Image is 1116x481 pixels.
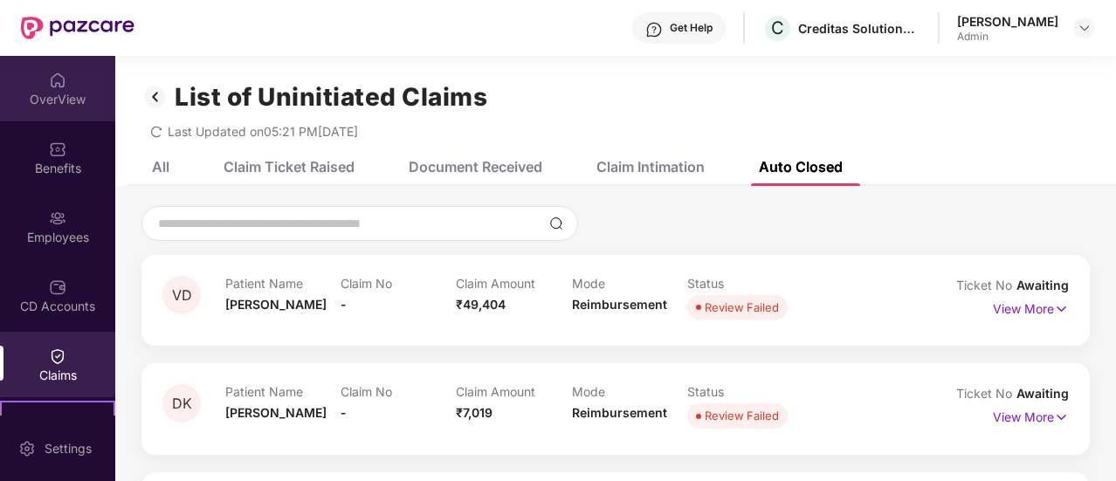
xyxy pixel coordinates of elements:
span: Reimbursement [572,297,667,312]
div: Settings [39,440,97,457]
span: ₹49,404 [456,297,506,312]
div: Review Failed [705,299,779,316]
p: Status [687,276,803,291]
span: Awaiting [1016,278,1069,292]
span: Last Updated on 05:21 PM[DATE] [168,124,358,139]
div: Document Received [409,158,542,175]
img: svg+xml;base64,PHN2ZyBpZD0iSGVscC0zMngzMiIgeG1sbnM9Imh0dHA6Ly93d3cudzMub3JnLzIwMDAvc3ZnIiB3aWR0aD... [645,21,663,38]
span: - [341,297,347,312]
img: svg+xml;base64,PHN2ZyBpZD0iSG9tZSIgeG1sbnM9Imh0dHA6Ly93d3cudzMub3JnLzIwMDAvc3ZnIiB3aWR0aD0iMjAiIG... [49,72,66,89]
span: [PERSON_NAME] [225,405,327,420]
div: Auto Closed [759,158,843,175]
p: Claim No [341,276,456,291]
img: svg+xml;base64,PHN2ZyBpZD0iQ0RfQWNjb3VudHMiIGRhdGEtbmFtZT0iQ0QgQWNjb3VudHMiIHhtbG5zPSJodHRwOi8vd3... [49,278,66,296]
span: VD [172,288,192,303]
div: Creditas Solutions Private Limited [798,20,920,37]
div: Get Help [670,21,713,35]
img: svg+xml;base64,PHN2ZyBpZD0iRW1wbG95ZWVzIiB4bWxucz0iaHR0cDovL3d3dy53My5vcmcvMjAwMC9zdmciIHdpZHRoPS... [49,210,66,227]
span: redo [150,124,162,139]
img: svg+xml;base64,PHN2ZyB3aWR0aD0iMzIiIGhlaWdodD0iMzIiIHZpZXdCb3g9IjAgMCAzMiAzMiIgZmlsbD0ibm9uZSIgeG... [141,82,169,112]
img: svg+xml;base64,PHN2ZyBpZD0iQ2xhaW0iIHhtbG5zPSJodHRwOi8vd3d3LnczLm9yZy8yMDAwL3N2ZyIgd2lkdGg9IjIwIi... [49,347,66,365]
span: C [771,17,784,38]
div: Claim Intimation [596,158,705,175]
p: Mode [572,384,687,399]
span: Awaiting [1016,386,1069,401]
img: svg+xml;base64,PHN2ZyBpZD0iU2VhcmNoLTMyeDMyIiB4bWxucz0iaHR0cDovL3d3dy53My5vcmcvMjAwMC9zdmciIHdpZH... [549,216,563,230]
span: - [341,405,347,420]
p: Status [687,384,803,399]
span: Ticket No [956,386,1016,401]
div: Claim Ticket Raised [224,158,355,175]
p: View More [993,403,1069,427]
div: All [152,158,169,175]
div: Review Failed [705,407,779,424]
p: View More [993,295,1069,319]
p: Claim Amount [456,384,571,399]
span: Reimbursement [572,405,667,420]
img: svg+xml;base64,PHN2ZyB4bWxucz0iaHR0cDovL3d3dy53My5vcmcvMjAwMC9zdmciIHdpZHRoPSIxNyIgaGVpZ2h0PSIxNy... [1054,299,1069,319]
p: Claim No [341,384,456,399]
img: svg+xml;base64,PHN2ZyBpZD0iQmVuZWZpdHMiIHhtbG5zPSJodHRwOi8vd3d3LnczLm9yZy8yMDAwL3N2ZyIgd2lkdGg9Ij... [49,141,66,158]
img: svg+xml;base64,PHN2ZyBpZD0iU2V0dGluZy0yMHgyMCIgeG1sbnM9Imh0dHA6Ly93d3cudzMub3JnLzIwMDAvc3ZnIiB3aW... [18,440,36,457]
img: svg+xml;base64,PHN2ZyB4bWxucz0iaHR0cDovL3d3dy53My5vcmcvMjAwMC9zdmciIHdpZHRoPSIxNyIgaGVpZ2h0PSIxNy... [1054,408,1069,427]
div: [PERSON_NAME] [957,13,1058,30]
p: Mode [572,276,687,291]
span: ₹7,019 [456,405,493,420]
span: DK [172,396,192,411]
img: svg+xml;base64,PHN2ZyBpZD0iRHJvcGRvd24tMzJ4MzIiIHhtbG5zPSJodHRwOi8vd3d3LnczLm9yZy8yMDAwL3N2ZyIgd2... [1078,21,1092,35]
p: Patient Name [225,276,341,291]
span: [PERSON_NAME] [225,297,327,312]
div: Admin [957,30,1058,44]
img: New Pazcare Logo [21,17,134,39]
p: Patient Name [225,384,341,399]
span: Ticket No [956,278,1016,292]
p: Claim Amount [456,276,571,291]
h1: List of Uninitiated Claims [175,82,487,112]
